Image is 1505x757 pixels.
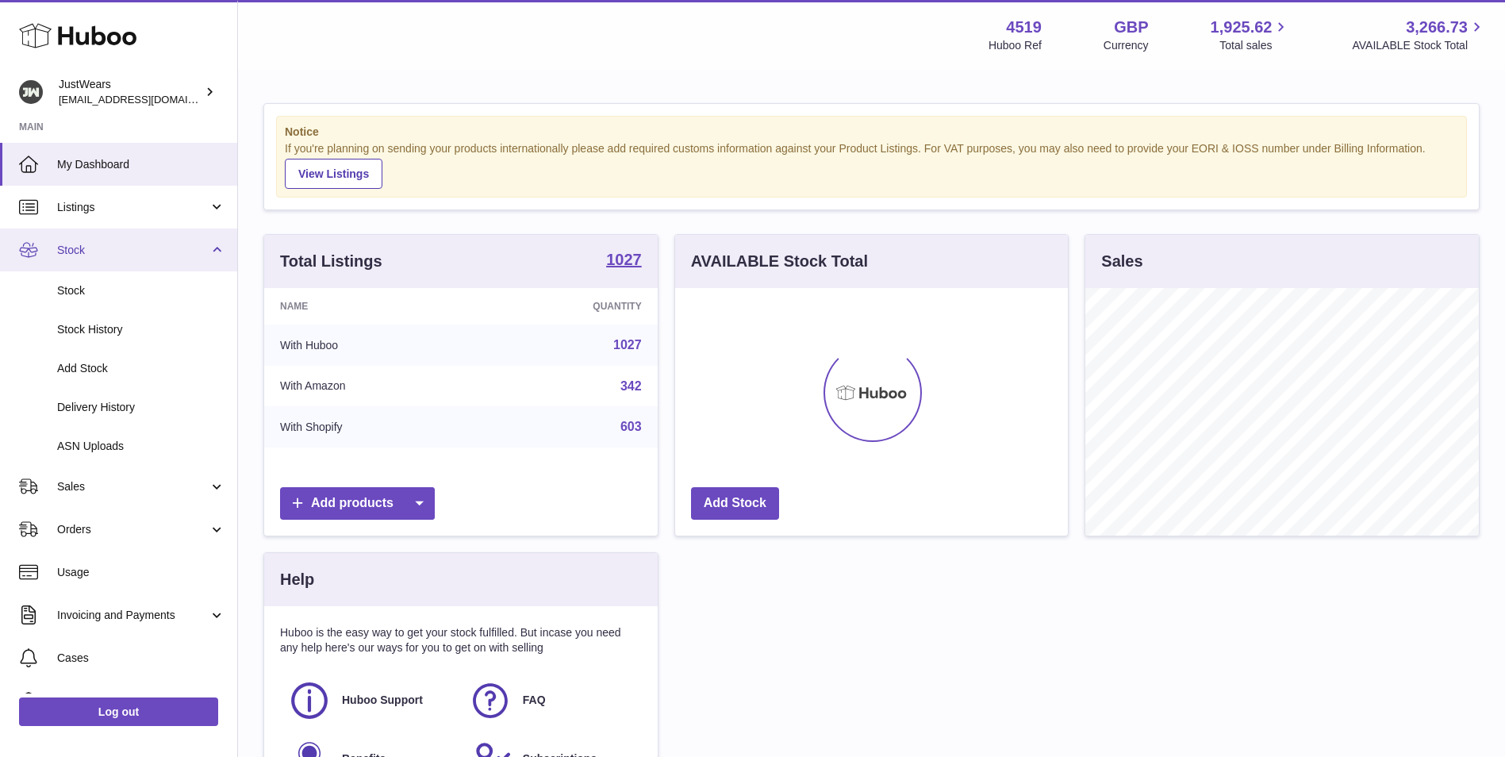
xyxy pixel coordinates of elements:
[57,651,225,666] span: Cases
[606,252,642,271] a: 1027
[264,406,479,448] td: With Shopify
[280,569,314,590] h3: Help
[479,288,657,325] th: Quantity
[57,157,225,172] span: My Dashboard
[264,325,479,366] td: With Huboo
[285,125,1458,140] strong: Notice
[1352,38,1486,53] span: AVAILABLE Stock Total
[691,487,779,520] a: Add Stock
[280,251,382,272] h3: Total Listings
[57,479,209,494] span: Sales
[280,625,642,655] p: Huboo is the easy way to get your stock fulfilled. But incase you need any help here's our ways f...
[280,487,435,520] a: Add products
[1104,38,1149,53] div: Currency
[469,679,634,722] a: FAQ
[1406,17,1468,38] span: 3,266.73
[288,679,453,722] a: Huboo Support
[342,693,423,708] span: Huboo Support
[691,251,868,272] h3: AVAILABLE Stock Total
[264,288,479,325] th: Name
[1114,17,1148,38] strong: GBP
[1211,17,1273,38] span: 1,925.62
[57,400,225,415] span: Delivery History
[57,322,225,337] span: Stock History
[523,693,546,708] span: FAQ
[57,439,225,454] span: ASN Uploads
[285,159,382,189] a: View Listings
[57,200,209,215] span: Listings
[613,338,642,352] a: 1027
[620,379,642,393] a: 342
[59,93,233,106] span: [EMAIL_ADDRESS][DOMAIN_NAME]
[989,38,1042,53] div: Huboo Ref
[19,697,218,726] a: Log out
[1101,251,1142,272] h3: Sales
[285,141,1458,189] div: If you're planning on sending your products internationally please add required customs informati...
[620,420,642,433] a: 603
[57,243,209,258] span: Stock
[57,608,209,623] span: Invoicing and Payments
[57,565,225,580] span: Usage
[57,361,225,376] span: Add Stock
[1006,17,1042,38] strong: 4519
[1352,17,1486,53] a: 3,266.73 AVAILABLE Stock Total
[264,366,479,407] td: With Amazon
[57,522,209,537] span: Orders
[57,283,225,298] span: Stock
[1219,38,1290,53] span: Total sales
[1211,17,1291,53] a: 1,925.62 Total sales
[606,252,642,267] strong: 1027
[59,77,202,107] div: JustWears
[19,80,43,104] img: internalAdmin-4519@internal.huboo.com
